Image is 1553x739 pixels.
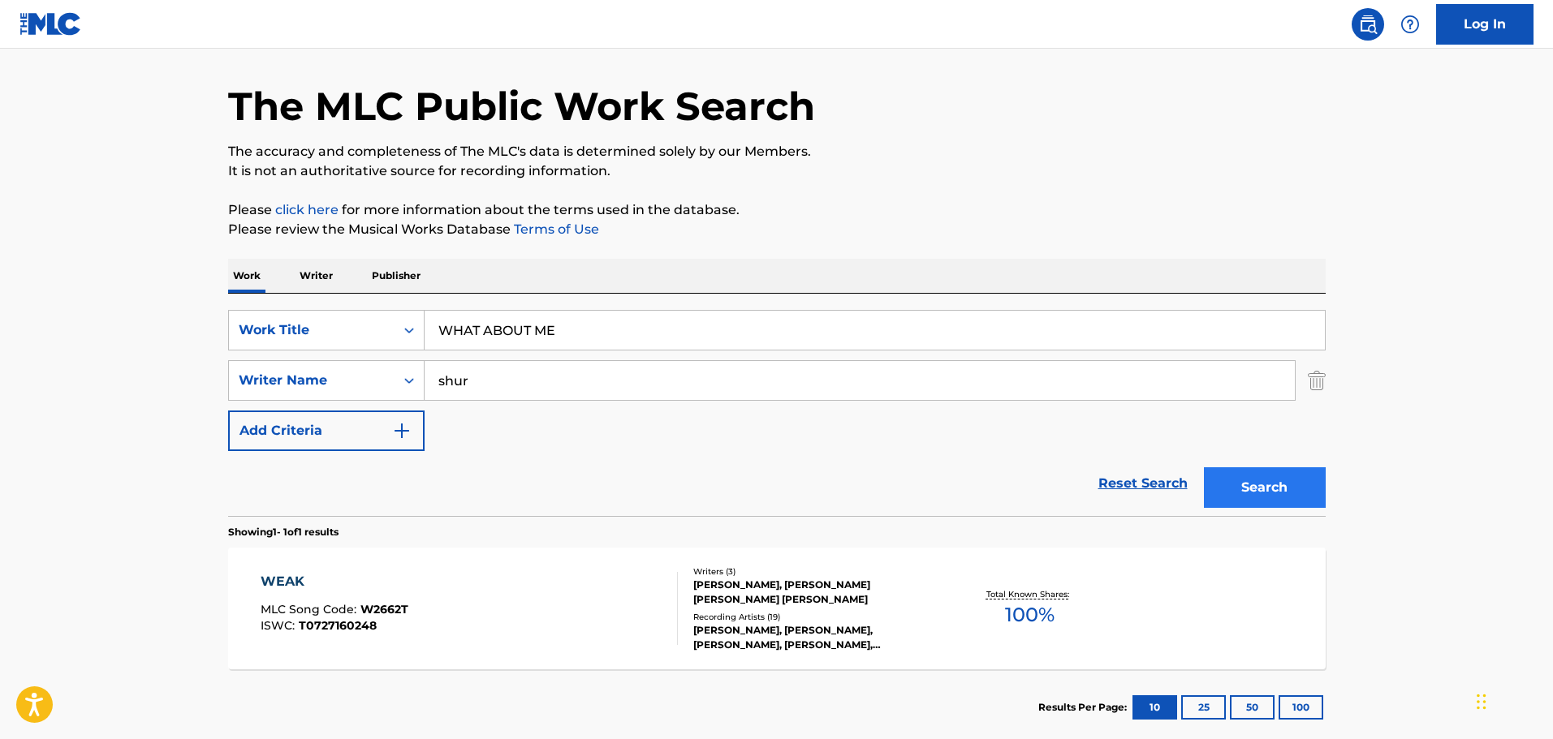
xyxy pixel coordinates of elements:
[228,200,1326,220] p: Please for more information about the terms used in the database.
[392,421,412,440] img: 9d2ae6d4665cec9f34b9.svg
[261,572,408,591] div: WEAK
[1358,15,1378,34] img: search
[239,320,385,340] div: Work Title
[1005,600,1055,629] span: 100 %
[693,565,938,578] div: Writers ( 3 )
[228,82,815,131] h1: The MLC Public Work Search
[228,259,265,293] p: Work
[360,602,408,617] span: W2662T
[986,588,1073,600] p: Total Known Shares:
[1279,695,1323,720] button: 100
[1204,467,1326,508] button: Search
[228,525,339,539] p: Showing 1 - 1 of 1 results
[19,12,82,36] img: MLC Logo
[228,310,1326,516] form: Search Form
[1472,661,1553,739] iframe: Chat Widget
[1394,8,1426,41] div: Help
[1038,700,1131,715] p: Results Per Page:
[511,221,599,237] a: Terms of Use
[228,410,425,451] button: Add Criteria
[1132,695,1177,720] button: 10
[693,611,938,623] div: Recording Artists ( 19 )
[693,623,938,652] div: [PERSON_NAME], [PERSON_NAME], [PERSON_NAME], [PERSON_NAME], [PERSON_NAME]
[1308,360,1326,401] img: Delete Criterion
[275,202,339,217] a: click here
[693,578,938,607] div: [PERSON_NAME], [PERSON_NAME] [PERSON_NAME] [PERSON_NAME]
[228,220,1326,239] p: Please review the Musical Works Database
[1181,695,1226,720] button: 25
[228,548,1326,669] a: WEAKMLC Song Code:W2662TISWC:T0727160248Writers (3)[PERSON_NAME], [PERSON_NAME] [PERSON_NAME] [PE...
[1400,15,1420,34] img: help
[239,371,385,390] div: Writer Name
[367,259,425,293] p: Publisher
[295,259,338,293] p: Writer
[1090,466,1196,501] a: Reset Search
[1230,695,1275,720] button: 50
[299,618,377,633] span: T0727160248
[261,602,360,617] span: MLC Song Code :
[1352,8,1384,41] a: Public Search
[228,142,1326,161] p: The accuracy and completeness of The MLC's data is determined solely by our Members.
[261,618,299,633] span: ISWC :
[228,161,1326,181] p: It is not an authoritative source for recording information.
[1477,677,1486,726] div: Drag
[1436,4,1534,45] a: Log In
